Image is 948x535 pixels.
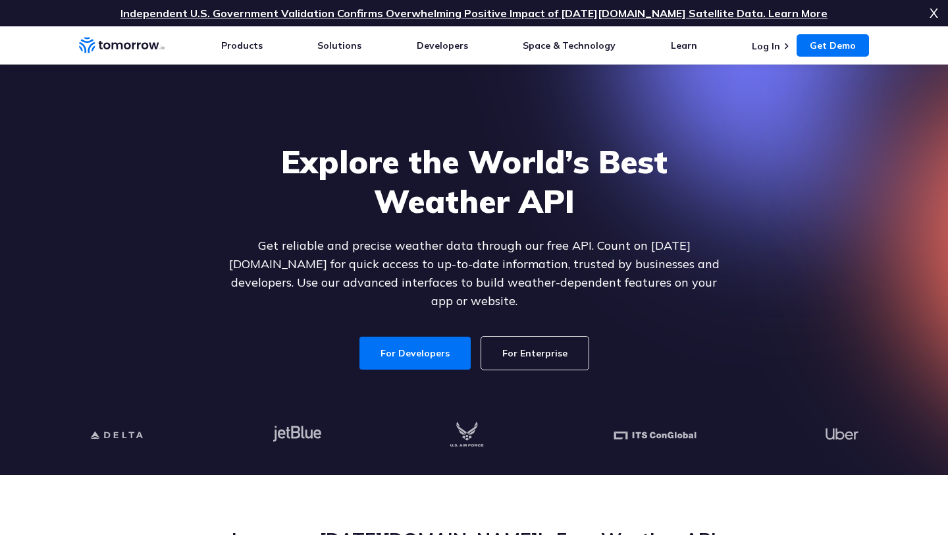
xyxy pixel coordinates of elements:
[523,40,616,51] a: Space & Technology
[481,337,589,370] a: For Enterprise
[120,7,828,20] a: Independent U.S. Government Validation Confirms Overwhelming Positive Impact of [DATE][DOMAIN_NAM...
[317,40,361,51] a: Solutions
[79,36,165,55] a: Home link
[221,40,263,51] a: Products
[359,337,471,370] a: For Developers
[220,237,728,310] p: Get reliable and precise weather data through our free API. Count on [DATE][DOMAIN_NAME] for quic...
[797,34,869,57] a: Get Demo
[752,40,780,52] a: Log In
[220,142,728,221] h1: Explore the World’s Best Weather API
[671,40,697,51] a: Learn
[417,40,468,51] a: Developers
